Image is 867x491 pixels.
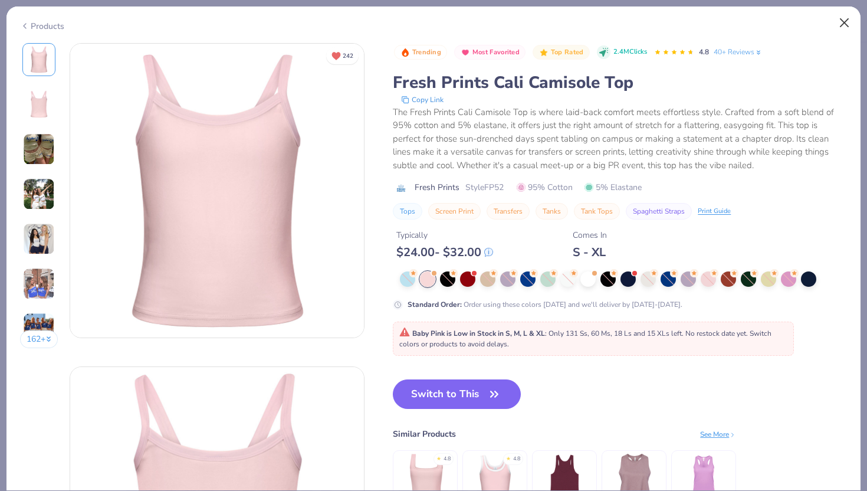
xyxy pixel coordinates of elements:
[70,44,364,338] img: Front
[393,184,409,193] img: brand logo
[517,181,573,194] span: 95% Cotton
[461,48,470,57] img: Most Favorited sort
[626,203,692,220] button: Spaghetti Straps
[393,428,456,440] div: Similar Products
[465,181,504,194] span: Style FP52
[398,94,447,106] button: copy to clipboard
[415,181,459,194] span: Fresh Prints
[23,133,55,165] img: User generated content
[698,207,731,217] div: Print Guide
[400,48,410,57] img: Trending sort
[20,20,64,32] div: Products
[399,329,771,349] span: : Only 131 Ss, 60 Ms, 18 Ls and 15 XLs left. No restock date yet. Switch colors or products to av...
[428,203,481,220] button: Screen Print
[506,455,511,460] div: ★
[573,245,607,260] div: S - XL
[393,379,521,409] button: Switch to This
[533,45,589,60] button: Badge Button
[343,53,353,59] span: 242
[23,178,55,210] img: User generated content
[700,429,736,440] div: See More
[699,47,709,57] span: 4.8
[574,203,620,220] button: Tank Tops
[20,330,58,348] button: 162+
[23,313,55,345] img: User generated content
[394,45,447,60] button: Badge Button
[487,203,530,220] button: Transfers
[584,181,642,194] span: 5% Elastane
[444,455,451,463] div: 4.8
[833,12,856,34] button: Close
[613,47,647,57] span: 2.4M Clicks
[23,268,55,300] img: User generated content
[396,245,493,260] div: $ 24.00 - $ 32.00
[408,300,462,309] strong: Standard Order :
[326,47,359,64] button: Unlike
[539,48,549,57] img: Top Rated sort
[25,90,53,119] img: Back
[412,49,441,55] span: Trending
[393,71,847,94] div: Fresh Prints Cali Camisole Top
[536,203,568,220] button: Tanks
[472,49,520,55] span: Most Favorited
[436,455,441,460] div: ★
[654,43,694,62] div: 4.8 Stars
[25,45,53,74] img: Front
[393,106,847,172] div: The Fresh Prints Cali Camisole Top is where laid-back comfort meets effortless style. Crafted fro...
[454,45,526,60] button: Badge Button
[393,203,422,220] button: Tops
[23,223,55,255] img: User generated content
[573,229,607,241] div: Comes In
[396,229,493,241] div: Typically
[408,299,682,310] div: Order using these colors [DATE] and we'll deliver by [DATE]-[DATE].
[412,329,545,338] strong: Baby Pink is Low in Stock in S, M, L & XL
[714,47,763,57] a: 40+ Reviews
[551,49,584,55] span: Top Rated
[513,455,520,463] div: 4.8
